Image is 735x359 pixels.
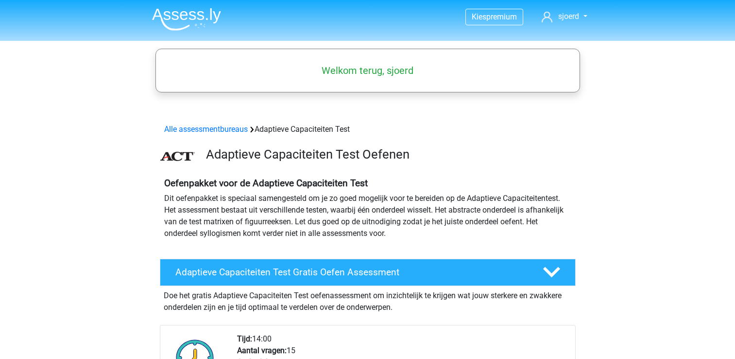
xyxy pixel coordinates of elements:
[160,124,575,135] div: Adaptieve Capaciteiten Test
[160,286,576,313] div: Doe het gratis Adaptieve Capaciteiten Test oefenassessment om inzichtelijk te krijgen wat jouw st...
[164,125,248,134] a: Alle assessmentbureaus
[160,65,575,76] h5: Welkom terug, sjoerd
[164,178,368,189] b: Oefenpakket voor de Adaptieve Capaciteiten Test
[160,152,195,161] img: ACT
[486,12,517,21] span: premium
[538,11,591,22] a: sjoerd
[466,10,523,23] a: Kiespremium
[206,147,568,162] h3: Adaptieve Capaciteiten Test Oefenen
[156,259,580,286] a: Adaptieve Capaciteiten Test Gratis Oefen Assessment
[164,193,571,239] p: Dit oefenpakket is speciaal samengesteld om je zo goed mogelijk voor te bereiden op de Adaptieve ...
[472,12,486,21] span: Kies
[152,8,221,31] img: Assessly
[558,12,579,21] span: sjoerd
[237,346,287,355] b: Aantal vragen:
[237,334,252,343] b: Tijd:
[175,267,527,278] h4: Adaptieve Capaciteiten Test Gratis Oefen Assessment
